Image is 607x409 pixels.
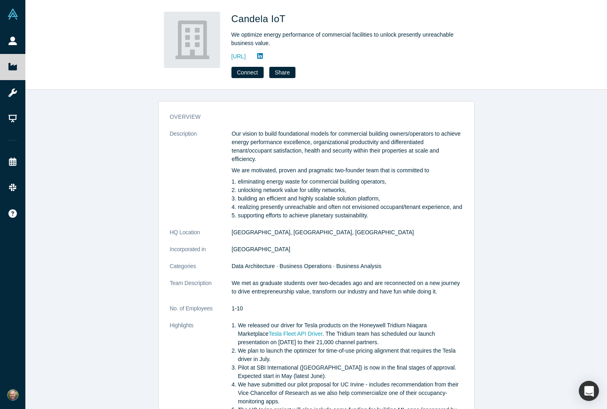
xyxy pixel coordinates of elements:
li: unlocking network value for utility networks, [238,186,463,194]
dt: Description [170,130,232,228]
img: Alchemist Vault Logo [7,8,19,20]
div: We optimize energy performance of commercial facilities to unlock presently unreachable business ... [231,31,457,48]
li: eliminating energy waste for commercial building operators, [238,178,463,186]
li: We plan to launch the optimizer for time-of-use pricing alignment that requires the Tesla driver ... [238,347,463,364]
dt: Team Description [170,279,232,304]
p: We are motivated, proven and pragmatic two-founder team that is committed to [232,166,463,175]
button: Connect [231,67,264,78]
li: We have submitted our pilot proposal for UC Irvine - includes recommendation from their Vice Chan... [238,380,463,406]
span: Data Architecture · Business Operations · Business Analysis [232,263,382,269]
li: Pilot at SBI International ([GEOGRAPHIC_DATA]) is now in the final stages of approval. Expected s... [238,364,463,380]
dd: [GEOGRAPHIC_DATA] [232,245,463,254]
dd: [GEOGRAPHIC_DATA], [GEOGRAPHIC_DATA], [GEOGRAPHIC_DATA] [232,228,463,237]
img: Candela IoT's Logo [164,12,220,68]
button: Share [269,67,295,78]
dd: 1-10 [232,304,463,313]
li: supporting efforts to achieve planetary sustainability. [238,211,463,220]
dt: HQ Location [170,228,232,245]
h3: overview [170,113,452,121]
dt: Incorporated in [170,245,232,262]
p: We met as graduate students over two-decades ago and are reconnected on a new journey to drive en... [232,279,463,296]
dt: Categories [170,262,232,279]
p: Our vision to build foundational models for commercial building owners/operators to achieve energ... [232,130,463,163]
li: realizing presently unreachable and often not envisioned occupant/tenant experience, and [238,203,463,211]
a: Tesla Fleet API Driver [268,331,322,337]
dt: No. of Employees [170,304,232,321]
li: We released our driver for Tesla products on the Honeywell Tridium Niagara Marketplace . The Trid... [238,321,463,347]
img: David Canavan's Account [7,389,19,401]
span: Candela IoT [231,13,288,24]
li: building an efficient and highly scalable solution platform, [238,194,463,203]
a: [URL] [231,52,246,61]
